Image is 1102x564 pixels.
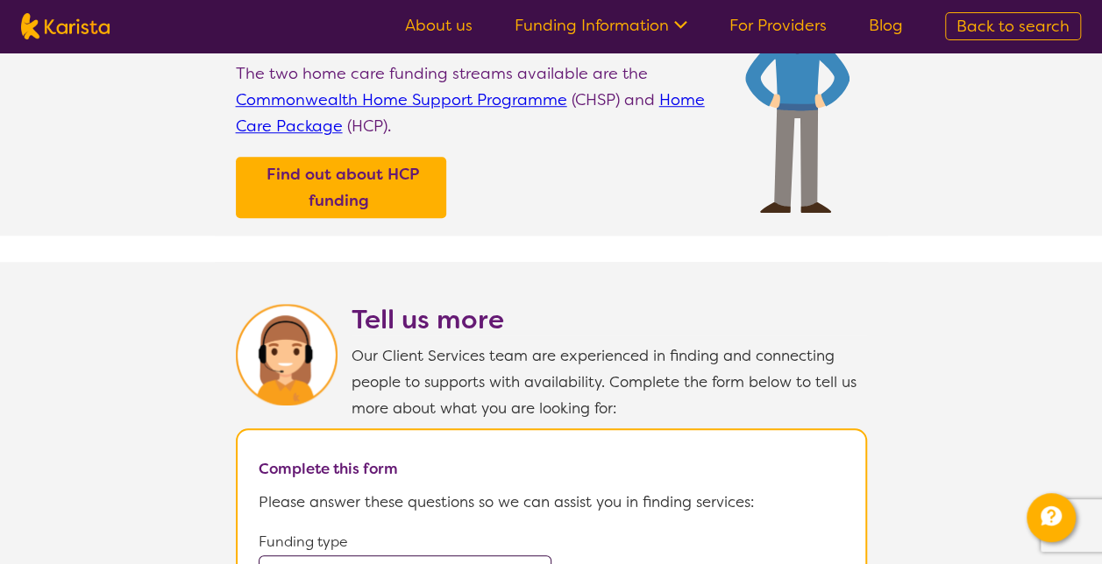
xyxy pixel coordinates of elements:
button: Channel Menu [1027,493,1076,542]
a: Find out about HCP funding [240,161,442,214]
a: Commonwealth Home Support Programme [236,89,567,110]
a: Blog [869,15,903,36]
p: Our Client Services team are experienced in finding and connecting people to supports with availa... [352,342,867,421]
p: Funding type [259,529,551,555]
a: For Providers [729,15,827,36]
b: Complete this form [259,459,398,478]
b: Find out about HCP funding [267,164,419,211]
img: Karista Client Service [236,304,338,405]
h2: Tell us more [352,304,867,335]
span: Back to search [956,16,1070,37]
p: Please answer these questions so we can assist you in finding services: [259,489,844,515]
img: Karista logo [21,13,110,39]
p: The two home care funding streams available are the (CHSP) and (HCP). [236,60,728,139]
a: Back to search [945,12,1081,40]
a: About us [405,15,473,36]
a: Funding Information [515,15,687,36]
